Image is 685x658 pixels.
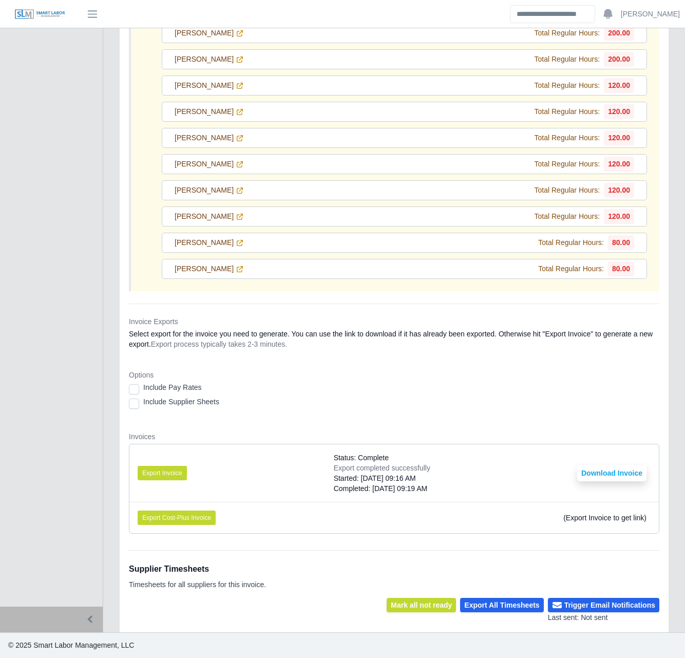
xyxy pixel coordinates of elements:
[129,579,266,590] p: Timesheets for all suppliers for this invoice.
[175,185,244,196] a: [PERSON_NAME]
[175,211,244,222] a: [PERSON_NAME]
[548,612,659,623] div: Last sent: Not sent
[334,453,389,463] span: Status: Complete
[535,159,600,170] span: Total Regular Hours:
[334,463,430,473] div: Export completed successfully
[604,52,634,67] span: 200.00
[460,598,543,612] button: Export All Timesheets
[535,133,600,143] span: Total Regular Hours:
[175,264,244,274] a: [PERSON_NAME]
[175,28,244,39] a: [PERSON_NAME]
[129,370,659,380] dt: Options
[143,382,202,392] label: Include Pay Rates
[604,209,634,224] span: 120.00
[604,26,634,41] span: 200.00
[604,157,634,172] span: 120.00
[604,130,634,145] span: 120.00
[608,235,634,250] span: 80.00
[334,483,430,494] div: Completed: [DATE] 09:19 AM
[129,563,266,575] h1: Supplier Timesheets
[175,133,244,143] a: [PERSON_NAME]
[535,185,600,196] span: Total Regular Hours:
[621,9,680,20] a: [PERSON_NAME]
[129,329,659,349] dd: Select export for the invoice you need to generate. You can use the link to download if it has al...
[175,159,244,170] a: [PERSON_NAME]
[577,469,646,477] a: Download Invoice
[129,431,659,442] dt: Invoices
[577,465,646,481] button: Download Invoice
[608,261,634,276] span: 80.00
[8,641,134,649] span: © 2025 Smart Labor Management, LLC
[535,106,600,117] span: Total Regular Hours:
[538,237,604,248] span: Total Regular Hours:
[334,473,430,483] div: Started: [DATE] 09:16 AM
[548,598,659,612] button: Trigger Email Notifications
[604,104,634,119] span: 120.00
[175,80,244,91] a: [PERSON_NAME]
[175,237,244,248] a: [PERSON_NAME]
[138,511,216,525] button: Export Cost-Plus Invoice
[151,340,287,348] span: Export process typically takes 2-3 minutes.
[510,5,595,23] input: Search
[604,78,634,93] span: 120.00
[538,264,604,274] span: Total Regular Hours:
[604,183,634,198] span: 120.00
[535,211,600,222] span: Total Regular Hours:
[387,598,456,612] button: Mark all not ready
[129,316,659,327] dt: Invoice Exports
[143,397,219,407] label: Include Supplier Sheets
[563,514,646,522] span: (Export Invoice to get link)
[138,466,187,480] button: Export Invoice
[535,28,600,39] span: Total Regular Hours:
[175,54,244,65] a: [PERSON_NAME]
[535,80,600,91] span: Total Regular Hours:
[14,9,66,20] img: SLM Logo
[175,106,244,117] a: [PERSON_NAME]
[535,54,600,65] span: Total Regular Hours:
